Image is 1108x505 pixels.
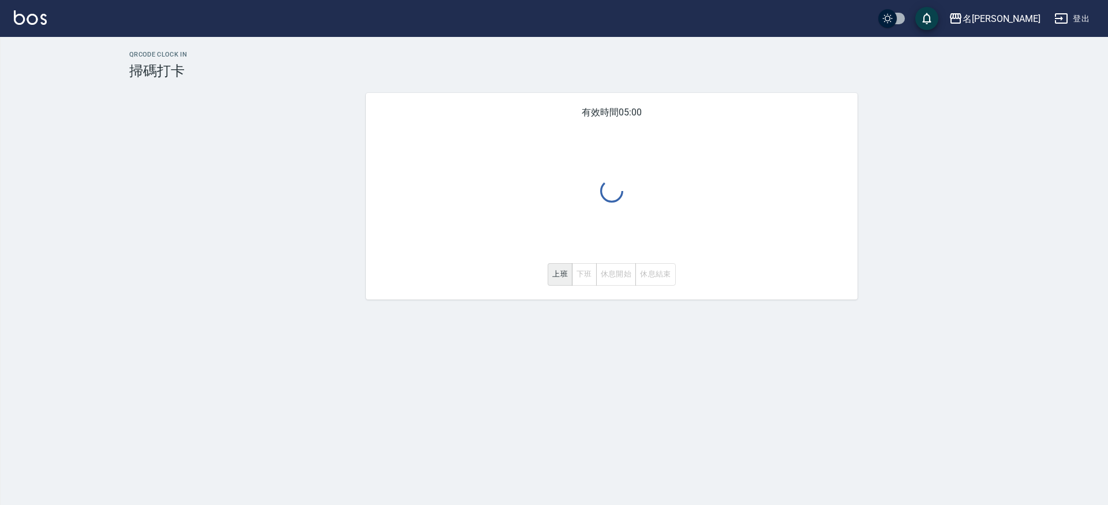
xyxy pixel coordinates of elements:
div: 有效時間 05:00 [366,93,858,300]
h3: 掃碼打卡 [129,63,1094,79]
button: 名[PERSON_NAME] [944,7,1045,31]
button: save [915,7,938,30]
button: 登出 [1050,8,1094,29]
h2: QRcode Clock In [129,51,1094,58]
img: Logo [14,10,47,25]
div: 名[PERSON_NAME] [963,12,1040,26]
